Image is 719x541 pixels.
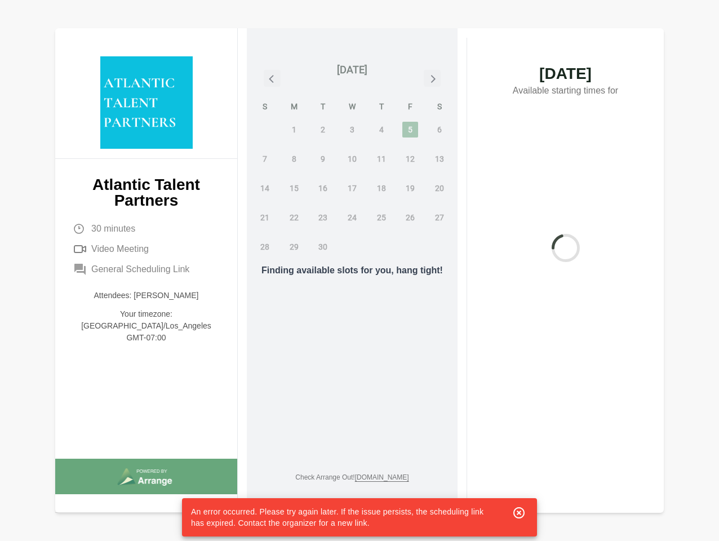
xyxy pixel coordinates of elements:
[91,222,135,236] span: 30 minutes
[73,177,219,209] p: Atlantic Talent Partners
[73,290,219,301] p: Attendees: [PERSON_NAME]
[191,507,483,527] span: An error occurred. Please try again later. If the issue persists, the scheduling link has expired...
[261,264,443,277] p: Finding available slots for you, hang tight!
[91,263,189,276] span: General Scheduling Link
[91,242,149,256] span: Video Meeting
[73,308,219,344] p: Your timezone: [GEOGRAPHIC_DATA]/Los_Angeles GMT-07:00
[490,66,641,82] span: [DATE]
[490,82,641,102] p: Available starting times for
